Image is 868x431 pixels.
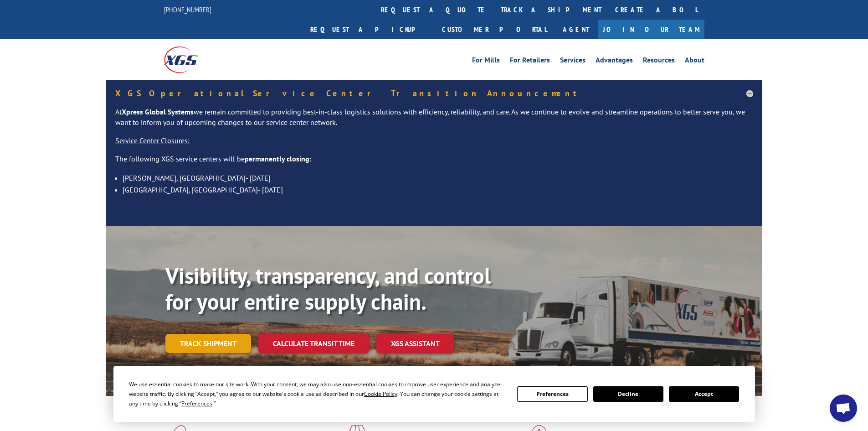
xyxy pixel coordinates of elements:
a: XGS ASSISTANT [376,334,454,353]
a: Advantages [596,57,633,67]
a: Resources [643,57,675,67]
a: For Retailers [510,57,550,67]
span: Preferences [181,400,212,407]
a: Request a pickup [303,20,435,39]
a: About [685,57,704,67]
div: Cookie Consent Prompt [113,366,755,422]
div: We use essential cookies to make our site work. With your consent, we may also use non-essential ... [129,379,506,408]
a: Track shipment [165,334,251,353]
strong: permanently closing [245,154,309,163]
strong: Xpress Global Systems [122,107,194,116]
button: Accept [669,386,739,402]
a: Agent [554,20,598,39]
a: Calculate transit time [258,334,369,353]
u: Service Center Closures: [115,136,190,145]
b: Visibility, transparency, and control for your entire supply chain. [165,261,491,316]
p: The following XGS service centers will be : [115,154,753,172]
li: [PERSON_NAME], [GEOGRAPHIC_DATA]- [DATE] [123,172,753,184]
button: Decline [593,386,663,402]
a: Services [560,57,586,67]
li: [GEOGRAPHIC_DATA], [GEOGRAPHIC_DATA]- [DATE] [123,184,753,196]
span: Cookie Policy [364,390,397,398]
a: [PHONE_NUMBER] [164,5,211,14]
a: Customer Portal [435,20,554,39]
a: For Mills [472,57,500,67]
h5: XGS Operational Service Center Transition Announcement [115,89,753,98]
a: Join Our Team [598,20,704,39]
button: Preferences [517,386,587,402]
p: At we remain committed to providing best-in-class logistics solutions with efficiency, reliabilit... [115,107,753,136]
a: Open chat [830,395,857,422]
